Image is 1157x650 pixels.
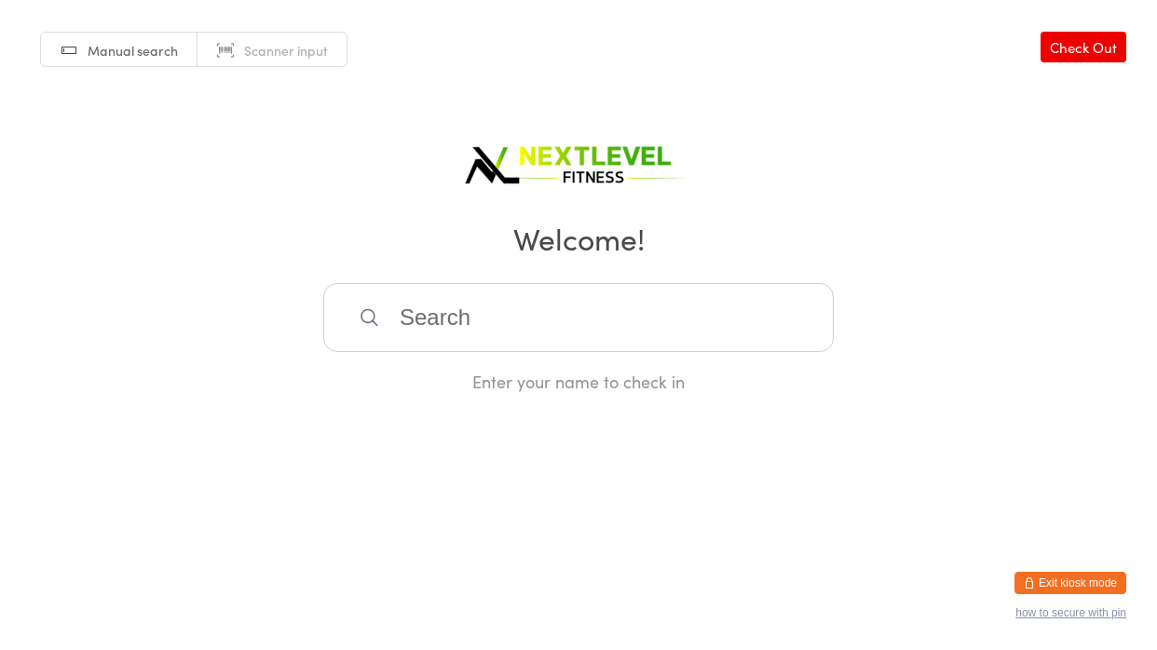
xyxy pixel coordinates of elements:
[323,370,834,393] div: Enter your name to check in
[19,217,1138,259] h2: Welcome!
[323,283,834,352] input: Search
[462,130,695,191] img: Next Level Fitness
[244,41,328,60] span: Scanner input
[1014,572,1126,594] button: Exit kiosk mode
[1015,606,1126,619] button: how to secure with pin
[88,41,178,60] span: Manual search
[1041,32,1126,62] a: Check Out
